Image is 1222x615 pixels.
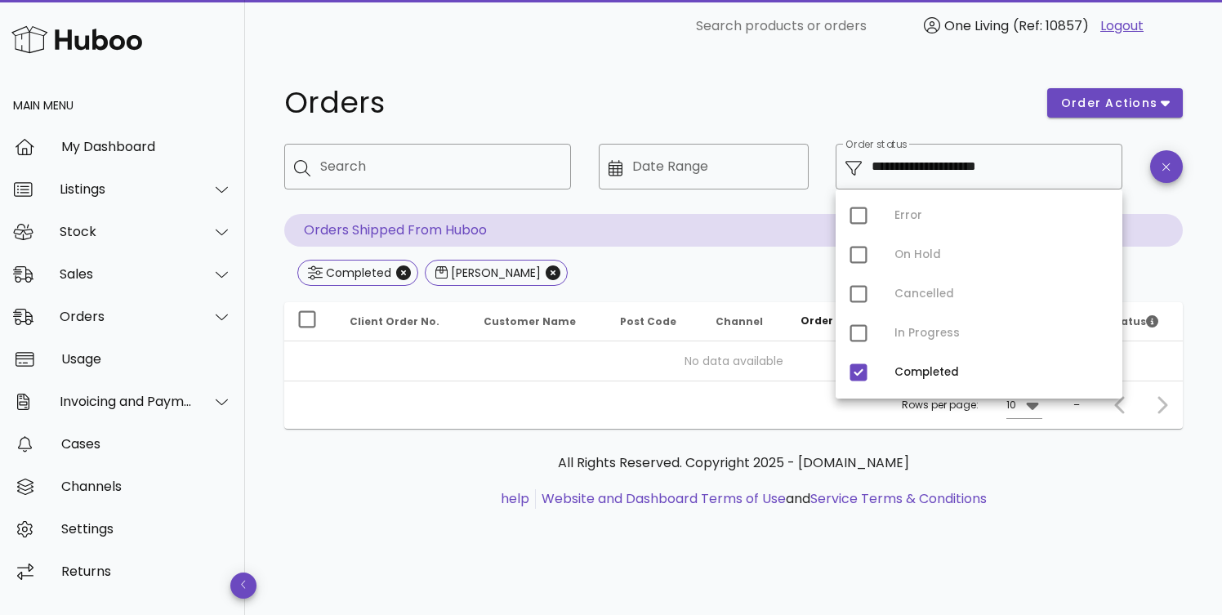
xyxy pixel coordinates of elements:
[1109,314,1158,328] span: Status
[536,489,987,509] li: and
[337,302,471,341] th: Client Order No.
[716,314,763,328] span: Channel
[61,436,232,452] div: Cases
[542,489,786,508] a: Website and Dashboard Terms of Use
[61,351,232,367] div: Usage
[787,302,907,341] th: Order Date: Sorted descending. Activate to remove sorting.
[1006,398,1016,412] div: 10
[1047,88,1183,118] button: order actions
[1100,16,1144,36] a: Logout
[484,314,576,328] span: Customer Name
[607,302,702,341] th: Post Code
[546,265,560,280] button: Close
[284,88,1028,118] h1: Orders
[1060,95,1158,112] span: order actions
[61,479,232,494] div: Channels
[1013,16,1089,35] span: (Ref: 10857)
[471,302,607,341] th: Customer Name
[297,453,1170,473] p: All Rights Reserved. Copyright 2025 - [DOMAIN_NAME]
[1096,302,1183,341] th: Status
[801,314,863,328] span: Order Date
[60,266,193,282] div: Sales
[61,564,232,579] div: Returns
[810,489,987,508] a: Service Terms & Conditions
[61,139,232,154] div: My Dashboard
[60,309,193,324] div: Orders
[284,341,1183,381] td: No data available
[60,181,193,197] div: Listings
[396,265,411,280] button: Close
[11,22,142,57] img: Huboo Logo
[944,16,1009,35] span: One Living
[350,314,439,328] span: Client Order No.
[60,394,193,409] div: Invoicing and Payments
[284,214,1183,247] p: Orders Shipped From Huboo
[60,224,193,239] div: Stock
[845,139,907,151] label: Order status
[620,314,676,328] span: Post Code
[902,381,1042,429] div: Rows per page:
[501,489,529,508] a: help
[894,366,1109,379] div: Completed
[702,302,787,341] th: Channel
[1006,392,1042,418] div: 10Rows per page:
[448,265,541,281] div: [PERSON_NAME]
[1073,398,1080,412] div: –
[61,521,232,537] div: Settings
[323,265,391,281] div: Completed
